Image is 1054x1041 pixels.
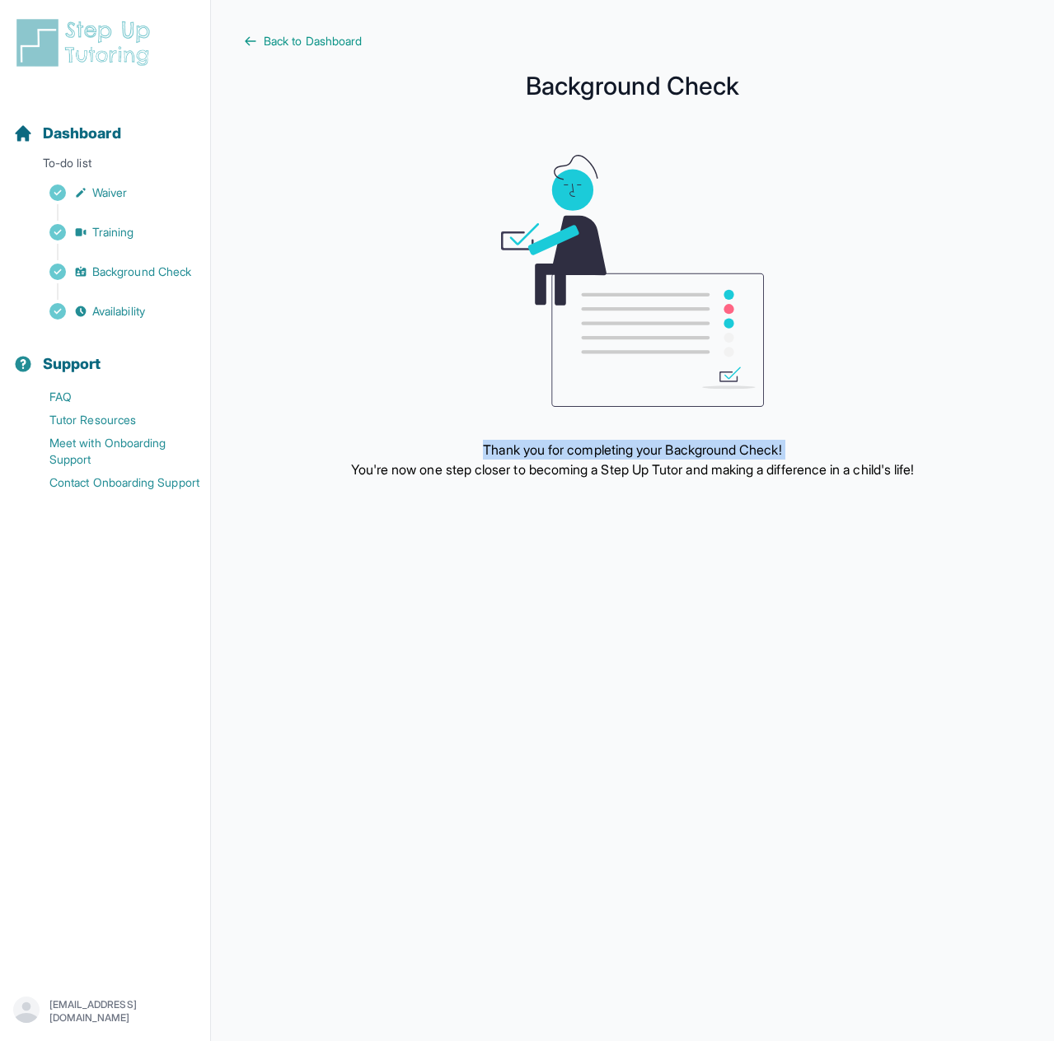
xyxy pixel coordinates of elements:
[13,221,210,244] a: Training
[13,122,121,145] a: Dashboard
[43,122,121,145] span: Dashboard
[501,155,765,407] img: meeting graphic
[92,264,191,280] span: Background Check
[13,181,210,204] a: Waiver
[264,33,362,49] span: Back to Dashboard
[7,155,204,178] p: To-do list
[7,326,204,382] button: Support
[7,96,204,152] button: Dashboard
[92,224,134,240] span: Training
[43,352,101,376] span: Support
[13,432,210,471] a: Meet with Onboarding Support
[13,997,197,1026] button: [EMAIL_ADDRESS][DOMAIN_NAME]
[13,260,210,283] a: Background Check
[244,76,1021,96] h1: Background Check
[351,460,915,479] p: You're now one step closer to becoming a Step Up Tutor and making a difference in a child's life!
[13,471,210,494] a: Contact Onboarding Support
[49,998,197,1025] p: [EMAIL_ADDRESS][DOMAIN_NAME]
[92,184,127,201] span: Waiver
[13,16,160,69] img: logo
[244,33,1021,49] a: Back to Dashboard
[351,440,915,460] p: Thank you for completing your Background Check!
[13,385,210,408] a: FAQ
[92,303,145,320] span: Availability
[13,300,210,323] a: Availability
[13,408,210,432] a: Tutor Resources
